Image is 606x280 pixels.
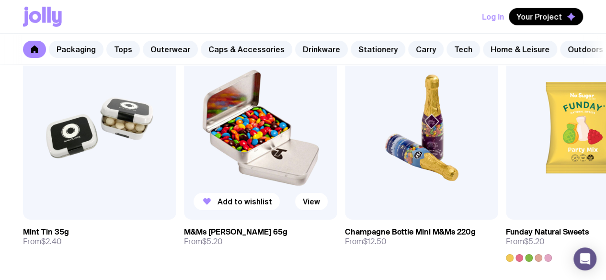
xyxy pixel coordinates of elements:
[509,8,583,25] button: Your Project
[345,220,498,254] a: Champagne Bottle Mini M&Ms 220gFrom$12.50
[345,227,476,237] h3: Champagne Bottle Mini M&Ms 220g
[143,41,198,58] a: Outerwear
[506,227,589,237] h3: Funday Natural Sweets
[202,236,223,246] span: $5.20
[295,193,328,210] a: View
[184,237,223,246] span: From
[351,41,405,58] a: Stationery
[23,227,69,237] h3: Mint Tin 35g
[363,236,387,246] span: $12.50
[295,41,348,58] a: Drinkware
[41,236,62,246] span: $2.40
[201,41,292,58] a: Caps & Accessories
[194,193,280,210] button: Add to wishlist
[49,41,103,58] a: Packaging
[217,197,272,206] span: Add to wishlist
[524,236,545,246] span: $5.20
[446,41,480,58] a: Tech
[345,237,387,246] span: From
[23,220,176,254] a: Mint Tin 35gFrom$2.40
[184,227,287,237] h3: M&Ms [PERSON_NAME] 65g
[23,237,62,246] span: From
[184,220,337,254] a: M&Ms [PERSON_NAME] 65gFrom$5.20
[516,12,562,22] span: Your Project
[106,41,140,58] a: Tops
[408,41,444,58] a: Carry
[573,247,596,270] div: Open Intercom Messenger
[482,8,504,25] button: Log In
[506,237,545,246] span: From
[483,41,557,58] a: Home & Leisure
